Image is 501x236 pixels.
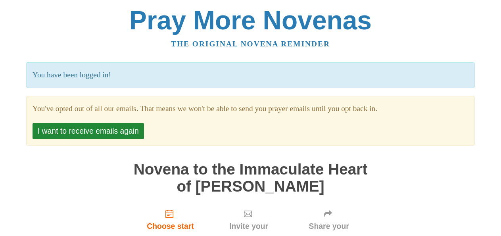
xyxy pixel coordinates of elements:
[26,62,475,88] p: You have been logged in!
[132,161,370,195] h1: Novena to the Immaculate Heart of [PERSON_NAME]
[33,102,468,115] section: You've opted out of all our emails. That means we won't be able to send you prayer emails until y...
[171,40,330,48] a: The original novena reminder
[129,6,372,35] a: Pray More Novenas
[33,123,144,139] button: I want to receive emails again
